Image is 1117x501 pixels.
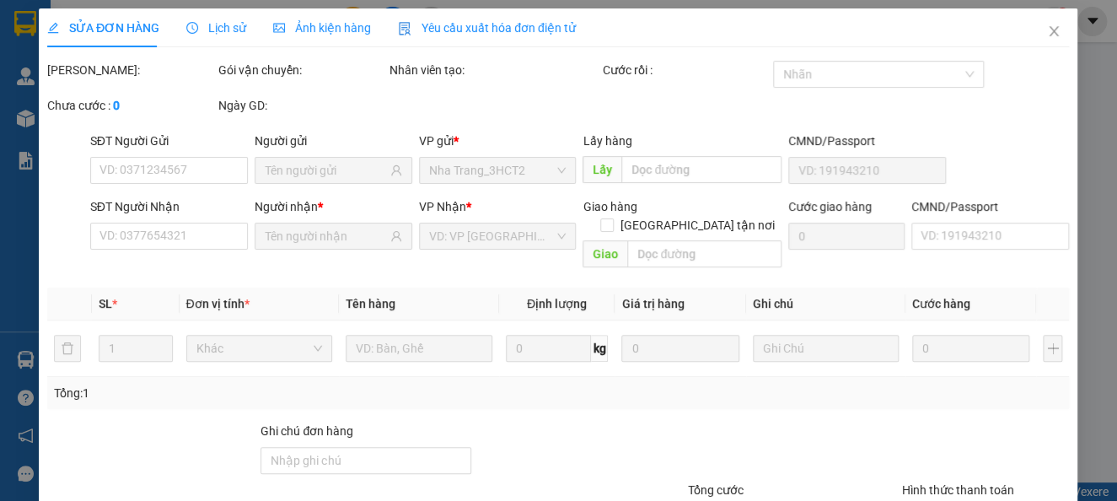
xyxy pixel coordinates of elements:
div: Tổng: 1 [54,384,432,402]
span: Yêu cầu xuất hóa đơn điện tử [399,21,577,35]
div: SĐT Người Gửi [90,132,248,150]
input: VD: Bàn, Ghế [346,335,492,362]
div: Chưa cước : [47,96,215,115]
label: Cước giao hàng [788,200,872,213]
input: Dọc đường [628,240,782,267]
label: Ghi chú đơn hàng [261,424,354,438]
span: picture [274,22,286,34]
span: SL [99,297,112,310]
div: Người gửi [255,132,412,150]
div: Người nhận [255,197,412,216]
div: SĐT Người Nhận [90,197,248,216]
span: edit [47,22,59,34]
span: kg [592,335,609,362]
img: icon [399,22,412,35]
li: (c) 2017 [142,80,232,101]
input: 0 [912,335,1029,362]
input: Dọc đường [622,156,782,183]
span: Cước hàng [912,297,970,310]
input: Cước giao hàng [788,223,905,250]
span: Tổng cước [689,483,744,497]
div: VP gửi [419,132,577,150]
div: [PERSON_NAME]: [47,61,215,79]
label: Hình thức thanh toán [902,483,1014,497]
input: 0 [622,335,739,362]
img: logo.jpg [183,21,223,62]
b: 0 [113,99,120,112]
span: Giao hàng [583,200,637,213]
span: Giao [583,240,628,267]
div: CMND/Passport [912,197,1070,216]
input: Ghi Chú [753,335,900,362]
span: user [390,230,402,242]
span: Tên hàng [346,297,395,310]
b: [DOMAIN_NAME] [142,64,232,78]
span: [GEOGRAPHIC_DATA] tận nơi [614,216,781,234]
input: Tên người gửi [265,161,387,180]
span: Lấy hàng [583,134,632,148]
input: Tên người nhận [265,227,387,245]
button: Close [1031,8,1078,56]
button: delete [54,335,81,362]
span: Lịch sử [187,21,247,35]
span: Giá trị hàng [622,297,685,310]
div: Cước rồi : [603,61,771,79]
span: user [390,164,402,176]
div: Ngày GD: [218,96,386,115]
span: Khác [196,336,323,361]
span: clock-circle [187,22,199,34]
input: VD: 191943210 [788,157,946,184]
span: VP Nhận [419,200,466,213]
div: Gói vận chuyển: [218,61,386,79]
span: SỬA ĐƠN HÀNG [47,21,159,35]
span: Ảnh kiện hàng [274,21,372,35]
span: Đơn vị tính [186,297,250,310]
input: Ghi chú đơn hàng [261,447,471,474]
span: Định lượng [527,297,587,310]
span: close [1048,24,1061,38]
span: Lấy [583,156,622,183]
span: Nha Trang_3HCT2 [429,158,567,183]
b: Gửi khách hàng [104,24,167,104]
div: Nhân viên tạo: [389,61,599,79]
b: Phương Nam Express [21,109,93,218]
div: CMND/Passport [788,132,946,150]
th: Ghi chú [746,288,906,321]
button: plus [1044,335,1063,362]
